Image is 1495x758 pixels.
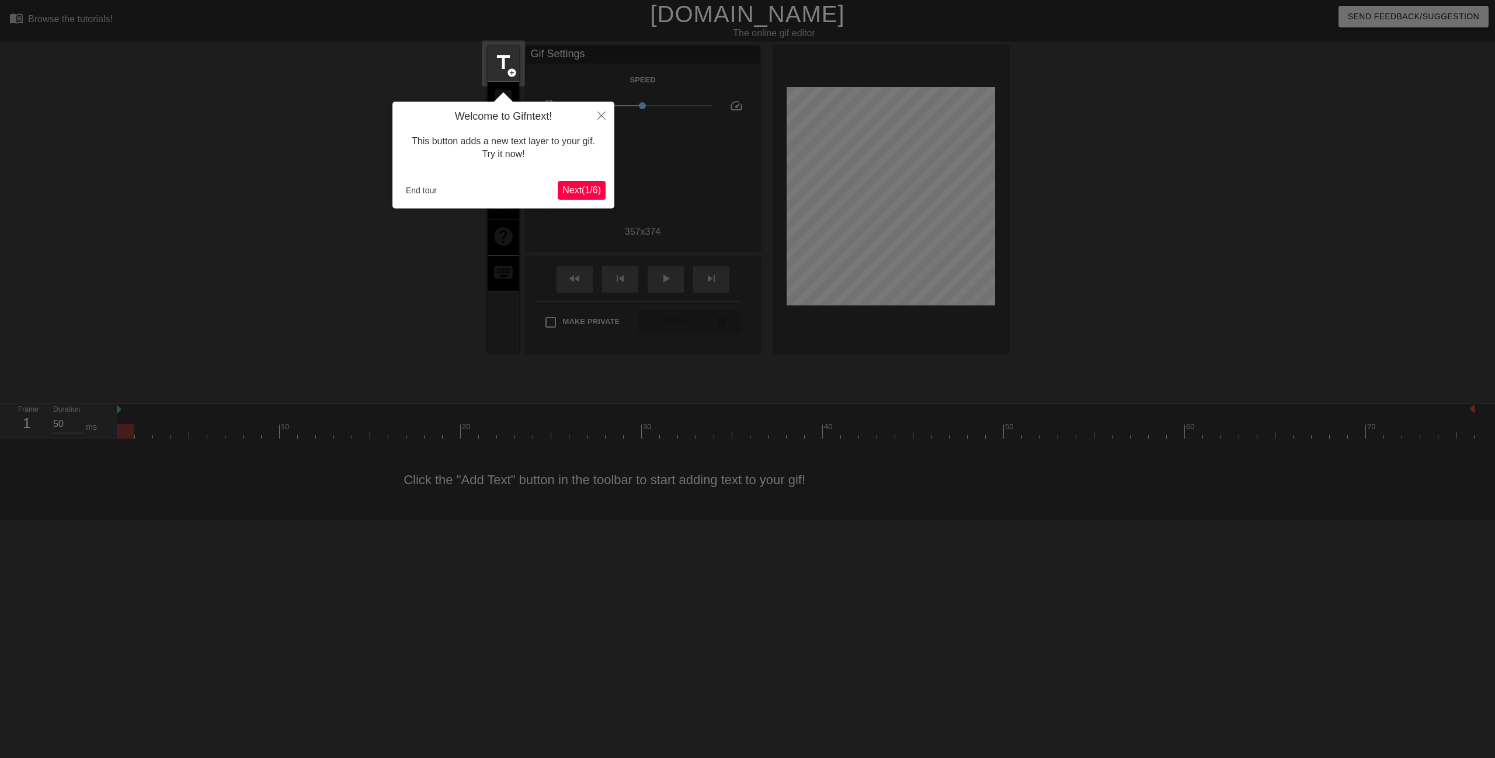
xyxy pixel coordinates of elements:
[401,123,606,173] div: This button adds a new text layer to your gif. Try it now!
[558,181,606,200] button: Next
[589,102,614,128] button: Close
[401,110,606,123] h4: Welcome to Gifntext!
[401,182,441,199] button: End tour
[562,185,601,195] span: Next ( 1 / 6 )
